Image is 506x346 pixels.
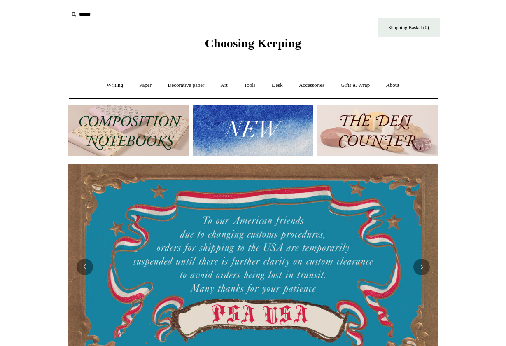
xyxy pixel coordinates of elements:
a: Shopping Basket (0) [378,18,440,37]
a: Gifts & Wrap [333,75,377,96]
button: Previous [77,259,93,275]
a: About [378,75,407,96]
img: The Deli Counter [317,105,438,156]
img: New.jpg__PID:f73bdf93-380a-4a35-bcfe-7823039498e1 [193,105,313,156]
a: Art [213,75,235,96]
a: Decorative paper [160,75,212,96]
a: Paper [132,75,159,96]
a: Desk [264,75,290,96]
a: Tools [236,75,263,96]
span: Choosing Keeping [205,36,301,50]
img: 202302 Composition ledgers.jpg__PID:69722ee6-fa44-49dd-a067-31375e5d54ec [68,105,189,156]
button: Next [413,259,430,275]
a: Choosing Keeping [205,43,301,49]
a: Writing [99,75,131,96]
a: Accessories [291,75,332,96]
